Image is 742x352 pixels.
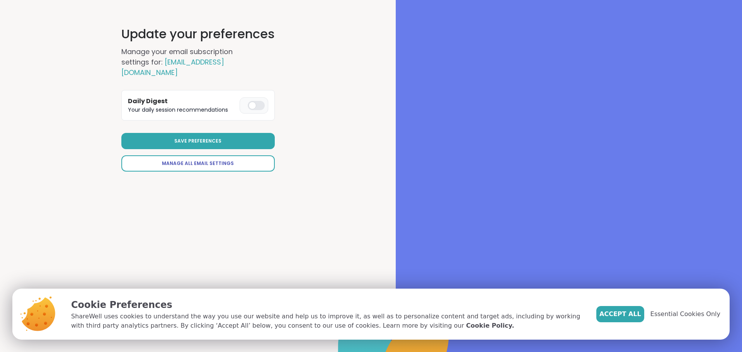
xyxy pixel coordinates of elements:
[121,133,275,149] button: Save Preferences
[128,97,237,106] h3: Daily Digest
[466,321,514,330] a: Cookie Policy.
[71,298,584,312] p: Cookie Preferences
[128,106,237,114] p: Your daily session recommendations
[596,306,644,322] button: Accept All
[599,309,641,319] span: Accept All
[121,155,275,172] a: Manage All Email Settings
[650,309,720,319] span: Essential Cookies Only
[162,160,234,167] span: Manage All Email Settings
[174,138,221,145] span: Save Preferences
[71,312,584,330] p: ShareWell uses cookies to understand the way you use our website and help us to improve it, as we...
[121,57,224,77] span: [EMAIL_ADDRESS][DOMAIN_NAME]
[121,25,275,43] h1: Update your preferences
[121,46,260,78] h2: Manage your email subscription settings for:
